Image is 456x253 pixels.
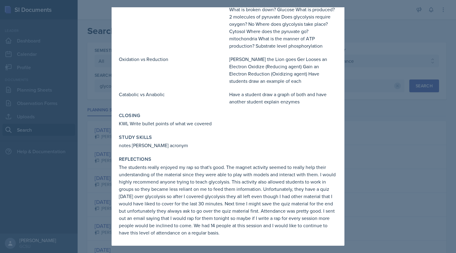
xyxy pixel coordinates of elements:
div: KWL Write bullet points of what we covered [119,120,337,127]
div: Catabolic vs Anabolic [119,91,227,105]
label: Reflections [119,156,151,162]
label: Study Skills [119,134,152,140]
div: [PERSON_NAME] the Lion goes Ger Looses an Electron Oxidize (Reducing agent) Gain an Electron Redu... [229,56,337,85]
div: notes [PERSON_NAME] acronym [119,142,337,149]
label: Closing [119,113,140,119]
div: Oxidation vs Reduction [119,56,227,85]
div: The students really enjoyed my rap so that's good. The magnet activity seemed to really help thei... [119,164,337,236]
div: Have a student draw a graph of both and have another student explain enzymes [229,91,337,105]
